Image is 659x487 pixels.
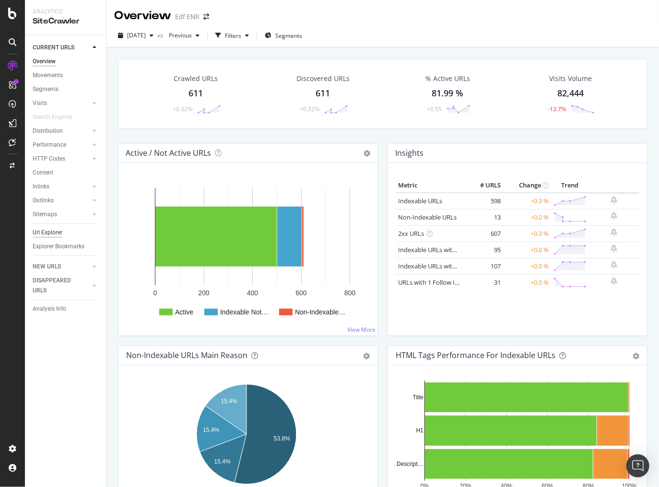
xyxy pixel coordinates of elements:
[174,74,218,83] div: Crawled URLs
[611,196,618,204] div: bell-plus
[33,304,99,314] a: Analysis Info
[33,209,57,220] div: Sitemaps
[33,57,99,67] a: Overview
[398,213,457,221] a: Non-Indexable URLs
[175,12,200,22] div: Edf ENR
[225,32,241,40] div: Filters
[33,98,90,108] a: Visits
[33,276,81,296] div: DISAPPEARED URLS
[503,193,551,209] td: +0.3 %
[611,228,618,236] div: bell-plus
[396,178,465,193] th: Metric
[549,74,592,83] div: Visits Volume
[33,196,54,206] div: Outlinks
[165,28,203,43] button: Previous
[611,212,618,220] div: bell-plus
[33,140,66,150] div: Performance
[363,353,370,359] div: gear
[188,87,203,100] div: 611
[33,70,63,81] div: Movements
[611,277,618,285] div: bell-plus
[465,193,503,209] td: 598
[33,242,99,252] a: Explorer Bookmarks
[33,262,90,272] a: NEW URLS
[212,28,253,43] button: Filters
[296,74,350,83] div: Discovered URLs
[33,228,99,238] a: Url Explorer
[398,278,469,287] a: URLs with 1 Follow Inlink
[33,168,53,178] div: Content
[33,209,90,220] a: Sitemaps
[33,70,99,81] a: Movements
[33,84,59,94] div: Segments
[611,244,618,252] div: bell-plus
[173,105,192,113] div: +0.32%
[551,178,589,193] th: Trend
[175,308,193,316] text: Active
[626,454,649,477] div: Open Intercom Messenger
[364,150,370,157] i: Options
[611,261,618,268] div: bell-plus
[465,209,503,225] td: 13
[33,168,99,178] a: Content
[33,98,47,108] div: Visits
[33,242,84,252] div: Explorer Bookmarks
[247,289,259,297] text: 400
[33,8,98,16] div: Analytics
[413,394,424,401] text: Title
[157,31,165,39] span: vs
[397,461,424,467] text: Descript…
[33,43,74,53] div: CURRENT URLS
[33,16,98,27] div: SiteCrawler
[33,126,90,136] a: Distribution
[33,262,61,272] div: NEW URLS
[465,274,503,290] td: 31
[126,147,211,160] h4: Active / Not Active URLs
[203,427,219,433] text: 15.4%
[633,353,639,359] div: gear
[33,304,66,314] div: Analysis Info
[114,28,157,43] button: [DATE]
[503,209,551,225] td: +0.0 %
[33,276,90,296] a: DISAPPEARED URLS
[503,242,551,258] td: +0.0 %
[127,31,146,39] span: 2025 Aug. 11th
[33,140,90,150] a: Performance
[214,458,231,465] text: 15.4%
[465,258,503,274] td: 107
[344,289,356,297] text: 800
[165,31,192,39] span: Previous
[503,225,551,242] td: +0.3 %
[126,178,370,328] svg: A chart.
[398,245,478,254] a: Indexable URLs with Bad H1
[33,112,72,122] div: Search Engines
[33,182,49,192] div: Inlinks
[503,258,551,274] td: +0.0 %
[33,43,90,53] a: CURRENT URLS
[203,13,209,20] div: arrow-right-arrow-left
[395,147,424,160] h4: Insights
[261,28,306,43] button: Segments
[275,32,302,40] span: Segments
[432,87,464,100] div: 81.99 %
[33,57,56,67] div: Overview
[396,350,555,360] div: HTML Tags Performance for Indexable URLs
[425,74,470,83] div: % Active URLs
[274,435,290,442] text: 53.8%
[465,225,503,242] td: 607
[33,84,99,94] a: Segments
[427,105,442,113] div: +0.55
[548,105,566,113] div: -13.7%
[503,274,551,290] td: +0.0 %
[503,178,551,193] th: Change
[33,154,65,164] div: HTTP Codes
[198,289,210,297] text: 200
[114,8,171,24] div: Overview
[220,308,268,316] text: Indexable Not…
[33,126,63,136] div: Distribution
[465,242,503,258] td: 95
[316,87,330,100] div: 611
[33,154,90,164] a: HTTP Codes
[33,182,90,192] a: Inlinks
